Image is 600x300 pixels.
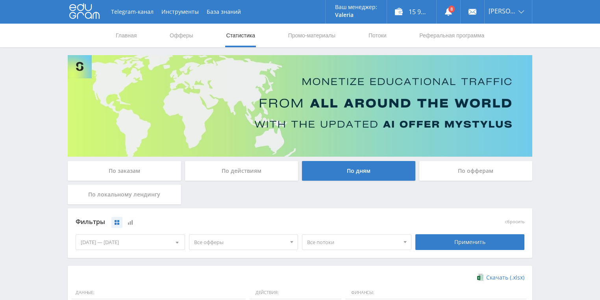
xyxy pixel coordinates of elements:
[68,185,181,204] div: По локальному лендингу
[489,8,516,14] span: [PERSON_NAME]
[415,234,525,250] div: Применить
[185,161,298,181] div: По действиям
[68,161,181,181] div: По заказам
[345,286,526,300] span: Финансы:
[477,274,524,281] a: Скачать (.xlsx)
[68,55,532,157] img: Banner
[76,235,185,250] div: [DATE] — [DATE]
[250,286,341,300] span: Действия:
[115,24,137,47] a: Главная
[505,219,524,224] button: сбросить
[194,235,286,250] span: Все офферы
[419,161,533,181] div: По офферам
[302,161,415,181] div: По дням
[225,24,256,47] a: Статистика
[169,24,194,47] a: Офферы
[419,24,485,47] a: Реферальная программа
[368,24,387,47] a: Потоки
[72,286,246,300] span: Данные:
[307,235,399,250] span: Все потоки
[76,216,411,228] div: Фильтры
[335,12,377,18] p: Valeria
[287,24,336,47] a: Промо-материалы
[335,4,377,10] p: Ваш менеджер:
[486,274,524,281] span: Скачать (.xlsx)
[477,273,484,281] img: xlsx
